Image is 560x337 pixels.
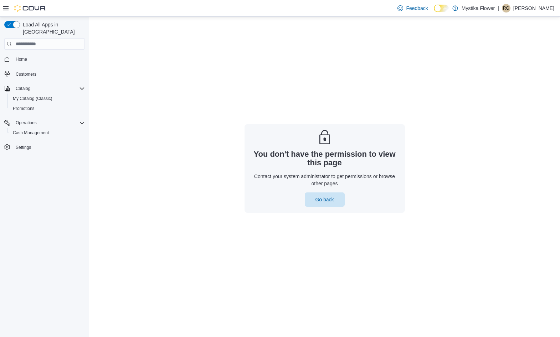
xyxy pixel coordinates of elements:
[1,142,88,152] button: Settings
[10,129,85,137] span: Cash Management
[502,4,510,12] div: Rachael Gonzalez
[10,94,85,103] span: My Catalog (Classic)
[4,51,85,171] nav: Complex example
[1,118,88,128] button: Operations
[10,104,85,113] span: Promotions
[16,145,31,150] span: Settings
[14,5,46,12] img: Cova
[10,104,37,113] a: Promotions
[13,119,40,127] button: Operations
[10,129,52,137] a: Cash Management
[7,104,88,114] button: Promotions
[13,96,52,101] span: My Catalog (Classic)
[16,71,36,77] span: Customers
[13,84,85,93] span: Catalog
[513,4,554,12] p: [PERSON_NAME]
[250,150,399,167] h3: You don't have the permission to view this page
[1,69,88,79] button: Customers
[13,143,34,152] a: Settings
[10,94,55,103] a: My Catalog (Classic)
[395,1,431,15] a: Feedback
[434,5,449,12] input: Dark Mode
[305,192,345,207] button: Go back
[13,130,49,136] span: Cash Management
[13,70,39,79] a: Customers
[13,119,85,127] span: Operations
[13,55,30,64] a: Home
[7,128,88,138] button: Cash Management
[250,173,399,187] p: Contact your system administrator to get permissions or browse other pages
[498,4,499,12] p: |
[13,55,85,64] span: Home
[503,4,509,12] span: RG
[315,196,334,203] span: Go back
[7,94,88,104] button: My Catalog (Classic)
[13,106,35,111] span: Promotions
[20,21,85,35] span: Load All Apps in [GEOGRAPHIC_DATA]
[406,5,428,12] span: Feedback
[16,86,30,91] span: Catalog
[13,69,85,78] span: Customers
[1,54,88,64] button: Home
[13,84,33,93] button: Catalog
[1,84,88,94] button: Catalog
[16,120,37,126] span: Operations
[16,56,27,62] span: Home
[13,143,85,152] span: Settings
[462,4,495,12] p: Mystika Flower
